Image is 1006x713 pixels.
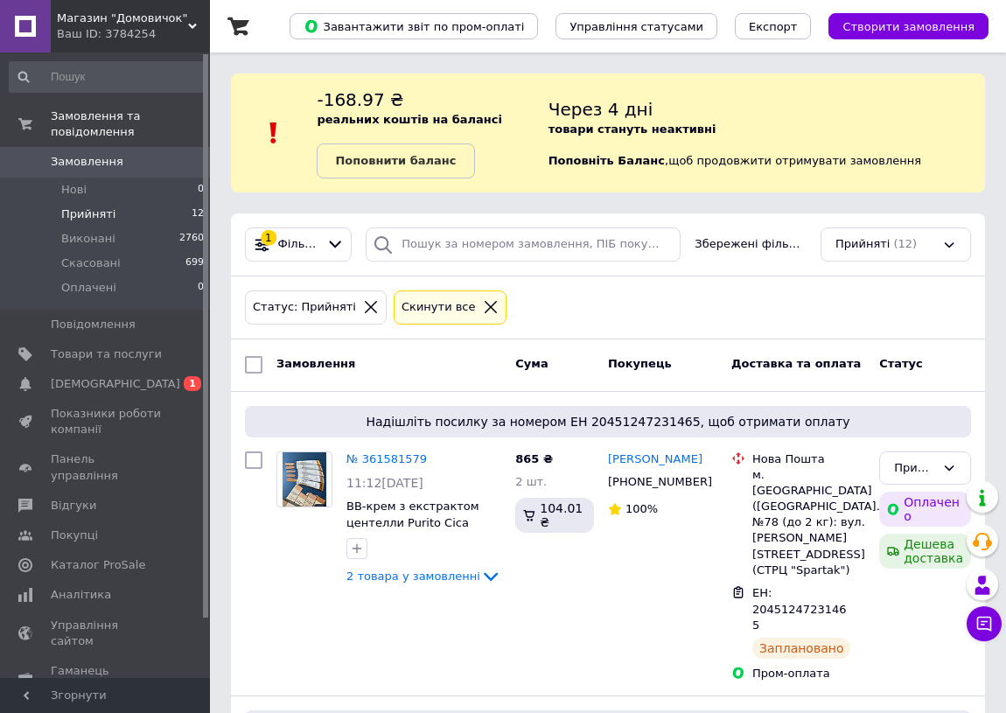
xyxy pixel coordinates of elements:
[51,498,96,514] span: Відгуки
[51,108,210,140] span: Замовлення та повідомлення
[879,534,971,569] div: Дешева доставка
[290,13,538,39] button: Завантажити звіт по пром-оплаті
[198,280,204,296] span: 0
[894,459,935,478] div: Прийнято
[61,182,87,198] span: Нові
[51,346,162,362] span: Товари та послуги
[604,471,705,493] div: [PHONE_NUMBER]
[57,26,210,42] div: Ваш ID: 3784254
[51,451,162,483] span: Панель управління
[548,154,665,167] b: Поповніть Баланс
[752,451,865,467] div: Нова Пошта
[51,557,145,573] span: Каталог ProSale
[346,452,427,465] a: № 361581579
[625,502,658,515] span: 100%
[185,255,204,271] span: 699
[51,376,180,392] span: [DEMOGRAPHIC_DATA]
[752,586,847,632] span: ЕН: 20451247231465
[879,357,923,370] span: Статус
[752,666,865,682] div: Пром-оплата
[252,413,964,430] span: Надішліть посилку за номером ЕН 20451247231465, щоб отримати оплату
[346,476,423,490] span: 11:12[DATE]
[198,182,204,198] span: 0
[335,154,456,167] b: Поповнити баланс
[276,451,332,507] a: Фото товару
[828,13,989,39] button: Створити замовлення
[261,230,276,246] div: 1
[61,231,115,247] span: Виконані
[893,237,917,250] span: (12)
[548,99,653,120] span: Через 4 дні
[57,10,188,26] span: Магазин "Домовичок"
[278,236,319,253] span: Фільтри
[515,357,548,370] span: Cума
[735,13,812,39] button: Експорт
[515,498,594,533] div: 104.01 ₴
[192,206,204,222] span: 12
[283,452,326,507] img: Фото товару
[51,154,123,170] span: Замовлення
[366,227,681,262] input: Пошук за номером замовлення, ПІБ покупця, номером телефону, Email, номером накладної
[749,20,798,33] span: Експорт
[61,206,115,222] span: Прийняті
[515,452,553,465] span: 865 ₴
[548,122,716,136] b: товари стануть неактивні
[555,13,717,39] button: Управління статусами
[346,570,480,583] span: 2 товара у замовленні
[184,376,201,391] span: 1
[608,357,672,370] span: Покупець
[879,492,971,527] div: Оплачено
[752,638,851,659] div: Заплановано
[51,528,98,543] span: Покупці
[548,87,985,178] div: , щоб продовжити отримувати замовлення
[51,663,162,695] span: Гаманець компанії
[317,113,502,126] b: реальних коштів на балансі
[317,89,403,110] span: -168.97 ₴
[51,406,162,437] span: Показники роботи компанії
[752,467,865,578] div: м. [GEOGRAPHIC_DATA] ([GEOGRAPHIC_DATA].), №78 (до 2 кг): вул. [PERSON_NAME][STREET_ADDRESS] (СТР...
[276,357,355,370] span: Замовлення
[346,570,501,583] a: 2 товара у замовленні
[51,317,136,332] span: Повідомлення
[51,618,162,649] span: Управління сайтом
[515,475,547,488] span: 2 шт.
[304,18,524,34] span: Завантажити звіт по пром-оплаті
[967,606,1002,641] button: Чат з покупцем
[695,236,807,253] span: Збережені фільтри:
[398,298,479,317] div: Cкинути все
[317,143,474,178] a: Поповнити баланс
[731,357,861,370] span: Доставка та оплата
[842,20,975,33] span: Створити замовлення
[9,61,206,93] input: Пошук
[346,500,480,562] a: ВВ-крем з екстрактом центелли Purito Cica Clearing BB Cream (15, тон)
[811,19,989,32] a: Створити замовлення
[835,236,890,253] span: Прийняті
[61,255,121,271] span: Скасовані
[249,298,360,317] div: Статус: Прийняті
[51,587,111,603] span: Аналітика
[61,280,116,296] span: Оплачені
[569,20,703,33] span: Управління статусами
[179,231,204,247] span: 2760
[261,120,287,146] img: :exclamation:
[608,451,702,468] a: [PERSON_NAME]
